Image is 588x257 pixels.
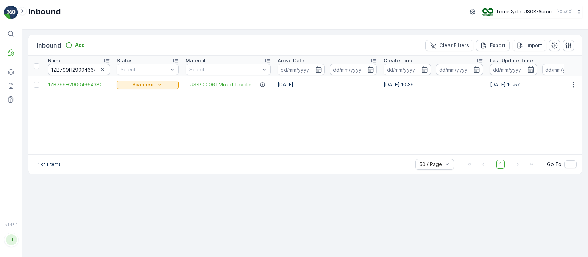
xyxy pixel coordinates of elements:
[278,57,305,64] p: Arrive Date
[28,6,61,17] p: Inbound
[34,162,61,167] p: 1-1 of 1 items
[384,57,414,64] p: Create Time
[4,6,18,19] img: logo
[37,41,61,50] p: Inbound
[63,41,87,49] button: Add
[490,64,537,75] input: dd/mm/yyyy
[436,64,483,75] input: dd/mm/yyyy
[189,66,260,73] p: Select
[75,42,85,49] p: Add
[425,40,473,51] button: Clear Filters
[490,42,506,49] p: Export
[384,64,431,75] input: dd/mm/yyyy
[4,223,18,227] span: v 1.48.1
[439,42,469,49] p: Clear Filters
[496,160,505,169] span: 1
[48,81,110,88] a: 1ZB799H29004664380
[278,64,325,75] input: dd/mm/yyyy
[330,64,377,75] input: dd/mm/yyyy
[48,57,62,64] p: Name
[6,234,17,245] div: TT
[190,81,253,88] a: US-PI0006 I Mixed Textiles
[34,82,39,88] div: Toggle Row Selected
[274,76,380,93] td: [DATE]
[526,42,542,49] p: Import
[476,40,510,51] button: Export
[4,228,18,251] button: TT
[496,8,554,15] p: TerraCycle-US08-Aurora
[482,8,493,16] img: image_ci7OI47.png
[547,161,561,168] span: Go To
[432,65,435,74] p: -
[117,57,133,64] p: Status
[380,76,486,93] td: [DATE] 10:39
[48,64,110,75] input: Search
[513,40,546,51] button: Import
[132,81,154,88] p: Scanned
[121,66,168,73] p: Select
[117,81,179,89] button: Scanned
[538,65,541,74] p: -
[482,6,582,18] button: TerraCycle-US08-Aurora(-05:00)
[326,65,329,74] p: -
[186,57,205,64] p: Material
[556,9,573,14] p: ( -05:00 )
[490,57,533,64] p: Last Update Time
